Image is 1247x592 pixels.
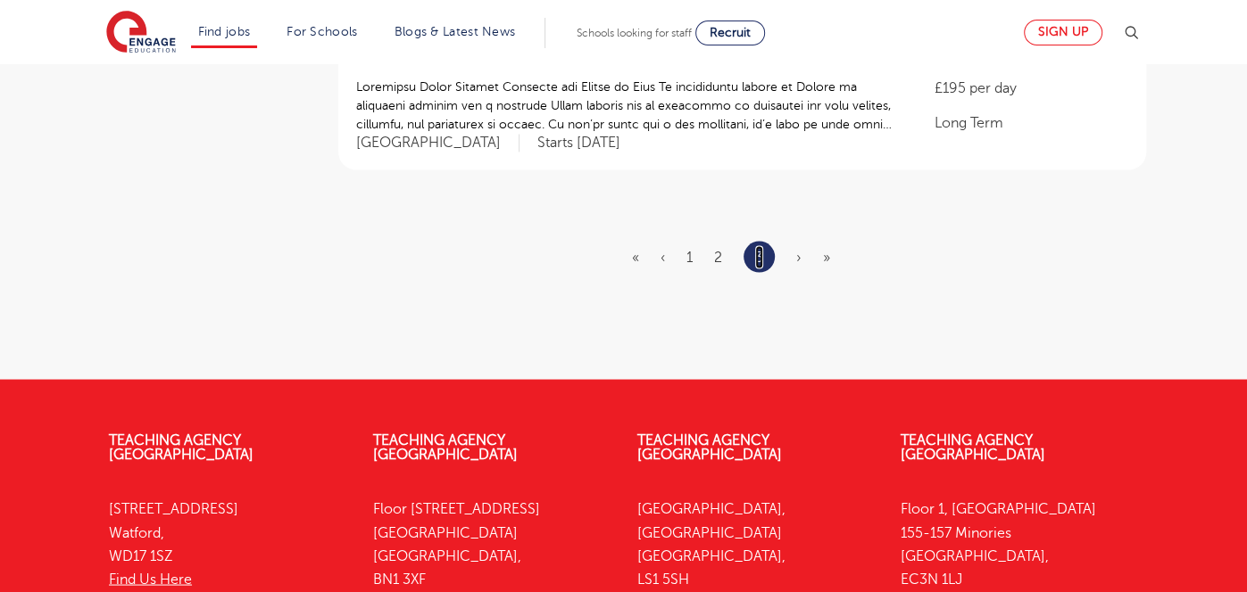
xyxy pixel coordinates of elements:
a: First [632,249,639,265]
img: Engage Education [106,11,176,55]
span: › [796,249,802,265]
a: Find Us Here [109,571,192,587]
a: For Schools [287,25,357,38]
span: [GEOGRAPHIC_DATA] [356,134,520,152]
p: Loremipsu Dolor Sitamet Consecte adi Elitse do Eius Te incididuntu labore et Dolore ma aliquaeni ... [356,78,900,134]
a: 1 [686,249,693,265]
a: Recruit [695,21,765,45]
a: Teaching Agency [GEOGRAPHIC_DATA] [637,432,782,462]
p: Starts [DATE] [537,134,620,152]
p: £195 per day [935,78,1127,99]
a: Sign up [1024,20,1102,45]
a: Teaching Agency [GEOGRAPHIC_DATA] [901,432,1045,462]
a: 3 [755,245,763,268]
a: Teaching Agency [GEOGRAPHIC_DATA] [373,432,518,462]
a: Blogs & Latest News [395,25,516,38]
span: Recruit [710,26,751,39]
a: 2 [714,249,722,265]
span: Schools looking for staff [577,27,692,39]
p: Long Term [935,112,1127,134]
a: Previous [661,249,665,265]
a: Find jobs [198,25,251,38]
a: Teaching Agency [GEOGRAPHIC_DATA] [109,432,254,462]
span: » [823,249,830,265]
